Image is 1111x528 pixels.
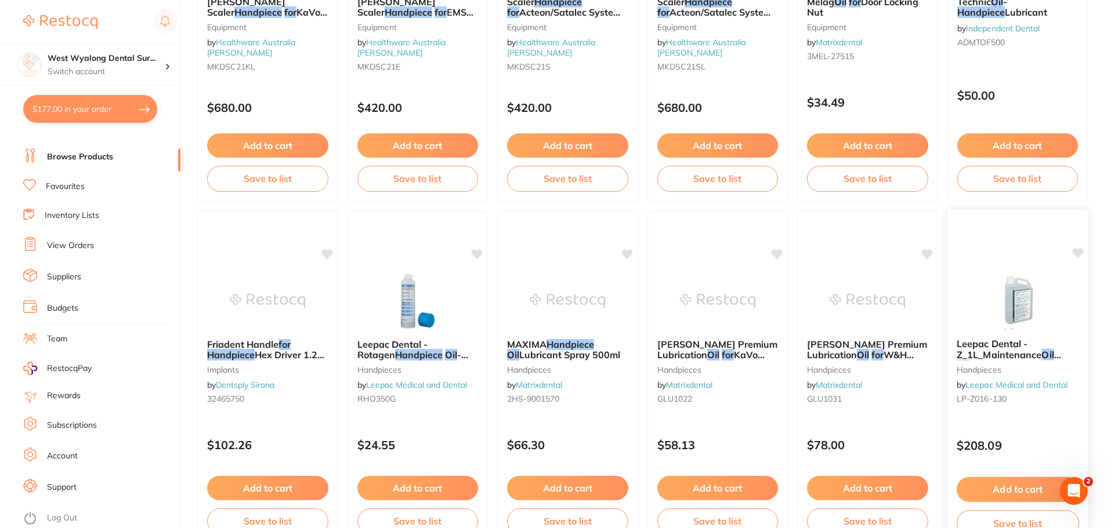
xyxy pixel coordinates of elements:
[507,6,624,28] span: Acteon/Satalec System – Non Optic, type F 12 281
[1060,477,1088,505] iframe: Intercom live chat
[807,166,928,191] button: Save to list
[207,338,278,350] span: Friadent Handle
[45,210,99,221] a: Inventory Lists
[507,133,628,158] button: Add to cart
[1041,349,1054,361] em: Oil
[956,359,970,371] em: For
[516,380,562,390] a: Matrixdental
[47,450,78,462] a: Account
[48,53,165,64] h4: West Wyalong Dental Surgery (DentalTown 4)
[979,271,1055,329] img: Leepac Dental - Z_1L_Maintenance Oil For iCare - High Quality Dental Product
[957,37,1005,48] span: ADMTOF500
[207,23,328,32] small: Equipment
[47,390,81,402] a: Rewards
[807,37,862,48] span: by
[807,365,928,374] small: handpieces
[657,438,779,451] p: $58.13
[722,349,734,361] em: for
[507,380,562,390] span: by
[507,37,595,58] a: Healthware Australia [PERSON_NAME]
[357,61,400,72] span: MKDSC21E
[207,339,328,361] b: Friadent Handle for Handpiece Hex Driver 1.22 (Catalog # 46-5750)
[507,61,551,72] span: MKDSC21S
[48,66,165,78] p: Switch account
[47,420,97,431] a: Subscriptions
[956,338,1041,361] span: Leepac Dental - Z_1L_Maintenance
[357,380,467,390] span: by
[23,95,157,123] button: $177.00 in your order
[395,349,443,361] em: Handpiece
[207,380,274,390] span: by
[46,181,85,192] a: Favourites
[807,96,928,109] p: $34.49
[807,338,927,361] span: [PERSON_NAME] Premium Lubrication
[807,51,854,61] span: 3MEL-27515
[357,133,479,158] button: Add to cart
[435,6,447,18] em: for
[657,61,705,72] span: MKDSC21SL
[507,6,519,18] em: for
[230,272,305,330] img: Friadent Handle for Handpiece Hex Driver 1.22 (Catalog # 46-5750)
[657,6,772,28] span: Acteon/Satalec System with 6-LED light ring
[23,362,92,375] a: RestocqPay
[966,23,1040,34] a: Independent Dental
[657,37,746,58] span: by
[956,477,1079,502] button: Add to cart
[957,6,1005,18] em: Handpiece
[207,37,295,58] a: Healthware Australia [PERSON_NAME]
[956,394,1006,404] span: LP-Z016-130
[547,338,594,350] em: Handpiece
[357,476,479,500] button: Add to cart
[47,363,92,374] span: RestocqPay
[956,365,1079,374] small: handpieces
[507,23,628,32] small: Equipment
[23,509,177,528] button: Log Out
[23,362,37,375] img: RestocqPay
[357,166,479,191] button: Save to list
[707,349,719,361] em: Oil
[23,9,97,35] a: Restocq Logo
[871,349,884,361] em: for
[357,23,479,32] small: Equipment
[207,37,295,58] span: by
[956,439,1079,452] p: $208.09
[957,89,1079,102] p: $50.00
[657,101,779,114] p: $680.00
[357,338,428,361] span: Leepac Dental - Rotagen
[1084,477,1093,486] span: 2
[207,101,328,114] p: $680.00
[284,6,296,18] em: for
[657,6,670,18] em: for
[657,338,777,361] span: [PERSON_NAME] Premium Lubrication
[507,338,547,350] span: MAXIMA
[47,482,77,493] a: Support
[857,349,869,361] em: Oil
[956,359,1059,382] span: iCare - High Quality Dental Product
[830,272,905,330] img: Mk-Dent Premium Lubrication Oil for W&H Assistina System 500ml
[47,303,78,314] a: Budgets
[507,438,628,451] p: $66.30
[357,438,479,451] p: $24.55
[657,133,779,158] button: Add to cart
[507,339,628,361] b: MAXIMA Handpiece Oil Lubricant Spray 500ml
[807,349,914,371] span: W&H Assistina System 500ml
[680,272,755,330] img: Mk-Dent Premium Lubrication Oil for KaVo Quattrocare 2 System 500ml
[807,394,842,404] span: GLU1031
[207,61,255,72] span: MKDSC21KL
[507,37,595,58] span: by
[957,133,1079,158] button: Add to cart
[507,476,628,500] button: Add to cart
[657,380,712,390] span: by
[207,133,328,158] button: Add to cart
[507,166,628,191] button: Save to list
[507,394,559,404] span: 2HS-9001570
[957,166,1079,191] button: Save to list
[807,23,928,32] small: equipment
[207,438,328,451] p: $102.26
[530,272,605,330] img: MAXIMA Handpiece Oil Lubricant Spray 500ml
[47,151,113,163] a: Browse Products
[357,365,479,374] small: handpieces
[47,271,81,283] a: Suppliers
[956,380,1067,390] span: by
[207,365,328,374] small: implants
